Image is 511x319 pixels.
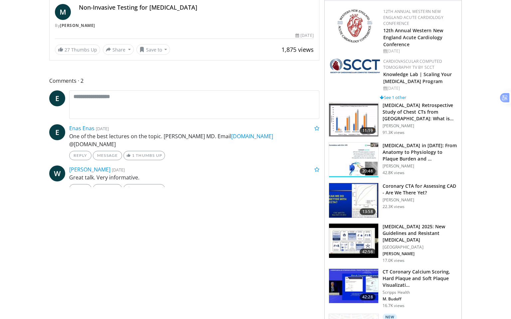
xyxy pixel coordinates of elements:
a: Reply [69,151,91,160]
span: 20:48 [360,168,376,174]
img: 4ea3ec1a-320e-4f01-b4eb-a8bc26375e8f.150x105_q85_crop-smart_upscale.jpg [329,269,378,303]
p: [PERSON_NAME] [383,197,457,203]
div: By [55,23,314,29]
button: Save to [136,44,170,55]
img: 0954f259-7907-4053-a817-32a96463ecc8.png.150x105_q85_autocrop_double_scale_upscale_version-0.2.png [336,9,373,44]
img: 34b2b9a4-89e5-4b8c-b553-8a638b61a706.150x105_q85_crop-smart_upscale.jpg [329,183,378,218]
button: Share [103,44,134,55]
span: 42:56 [360,249,376,255]
span: 11:19 [360,127,376,134]
span: 42:28 [360,294,376,300]
a: 20:48 [MEDICAL_DATA] in [DATE]: From Anatomy to Physiology to Plaque Burden and … [PERSON_NAME] 4... [329,142,457,177]
p: 22.3K views [383,204,405,209]
a: Message [93,151,122,160]
a: 1 Thumbs Up [123,184,165,193]
p: M. Budoff [383,296,457,302]
p: 17.0K views [383,258,405,263]
small: [DATE] [96,126,109,132]
a: M [55,4,71,20]
p: [PERSON_NAME] [383,123,457,129]
h3: [MEDICAL_DATA] Retrospective Study of Chest CTs from [GEOGRAPHIC_DATA]: What is the Re… [383,102,457,122]
span: 1 [132,153,135,158]
a: [PERSON_NAME] [60,23,95,28]
img: c2eb46a3-50d3-446d-a553-a9f8510c7760.150x105_q85_crop-smart_upscale.jpg [329,102,378,137]
a: E [49,124,65,140]
p: [PERSON_NAME] [383,251,457,257]
h3: [MEDICAL_DATA] 2025: New Guidelines and Resistant [MEDICAL_DATA] [383,223,457,243]
div: [DATE] [383,48,456,54]
h3: [MEDICAL_DATA] in [DATE]: From Anatomy to Physiology to Plaque Burden and … [383,142,457,162]
span: 27 [65,47,70,53]
a: Cardiovascular Computed Tomography TV by SCCT [383,58,442,70]
a: 42:56 [MEDICAL_DATA] 2025: New Guidelines and Resistant [MEDICAL_DATA] [GEOGRAPHIC_DATA] [PERSON_... [329,223,457,263]
a: E [49,90,65,106]
p: 91.3K views [383,130,405,135]
p: [PERSON_NAME] [383,163,457,169]
img: 823da73b-7a00-425d-bb7f-45c8b03b10c3.150x105_q85_crop-smart_upscale.jpg [329,143,378,177]
a: 1 Thumbs Up [123,151,165,160]
a: [PERSON_NAME] [69,166,110,173]
p: Great talk. Very informative. [69,173,319,181]
span: 1 [132,186,135,191]
a: See 1 other [380,94,406,100]
img: 280bcb39-0f4e-42eb-9c44-b41b9262a277.150x105_q85_crop-smart_upscale.jpg [329,224,378,258]
a: 11:19 [MEDICAL_DATA] Retrospective Study of Chest CTs from [GEOGRAPHIC_DATA]: What is the Re… [PE... [329,102,457,137]
p: One of the best lectures on the topic. [PERSON_NAME] MD. Email @[DOMAIN_NAME] [69,132,319,148]
span: 1,875 views [281,46,314,53]
a: 13:58 Coronary CTA for Assessing CAD - Are We There Yet? [PERSON_NAME] 22.3K views [329,183,457,218]
h3: Coronary CTA for Assessing CAD - Are We There Yet? [383,183,457,196]
a: Message [93,184,122,193]
a: [DOMAIN_NAME] [231,133,273,140]
div: [DATE] [295,33,313,39]
a: 12th Annual Western New England Acute Cardiology Conference [383,27,443,48]
div: [DATE] [383,85,456,91]
p: 42.8K views [383,170,405,175]
a: 42:28 CT Coronary Calcium Scoring, Hard Plaque and Soft Plaque Visualizati… Scripps Health M. Bud... [329,268,457,308]
a: 27 Thumbs Up [55,45,100,55]
a: Reply [69,184,91,193]
span: 13:58 [360,208,376,215]
a: 12th Annual Western New England Acute Cardiology Conference [383,9,443,26]
img: 51a70120-4f25-49cc-93a4-67582377e75f.png.150x105_q85_autocrop_double_scale_upscale_version-0.2.png [330,58,380,73]
span: Comments 2 [49,76,319,85]
a: Knowledge Lab | Scaling Your [MEDICAL_DATA] Program [383,71,452,84]
p: [GEOGRAPHIC_DATA] [383,245,457,250]
p: 16.7K views [383,303,405,308]
small: [DATE] [112,167,125,173]
a: W [49,165,65,181]
a: Enas Enas [69,125,94,132]
h3: CT Coronary Calcium Scoring, Hard Plaque and Soft Plaque Visualizati… [383,268,457,288]
h4: Non-Invasive Testing for [MEDICAL_DATA] [79,4,314,11]
p: Scripps Health [383,290,457,295]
